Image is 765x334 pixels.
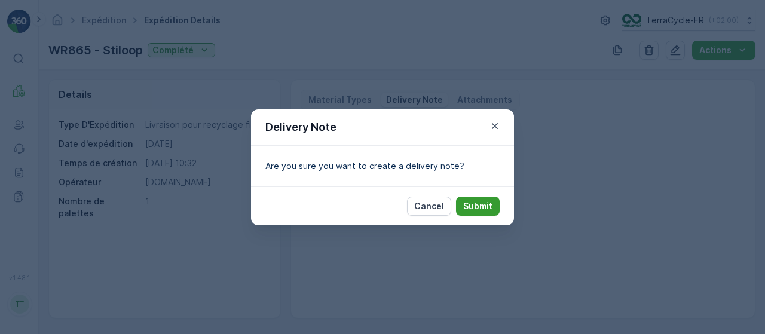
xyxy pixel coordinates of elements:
p: Cancel [414,200,444,212]
button: Submit [456,197,500,216]
p: Submit [463,200,492,212]
p: Delivery Note [265,119,336,136]
p: Are you sure you want to create a delivery note? [265,160,500,172]
button: Cancel [407,197,451,216]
